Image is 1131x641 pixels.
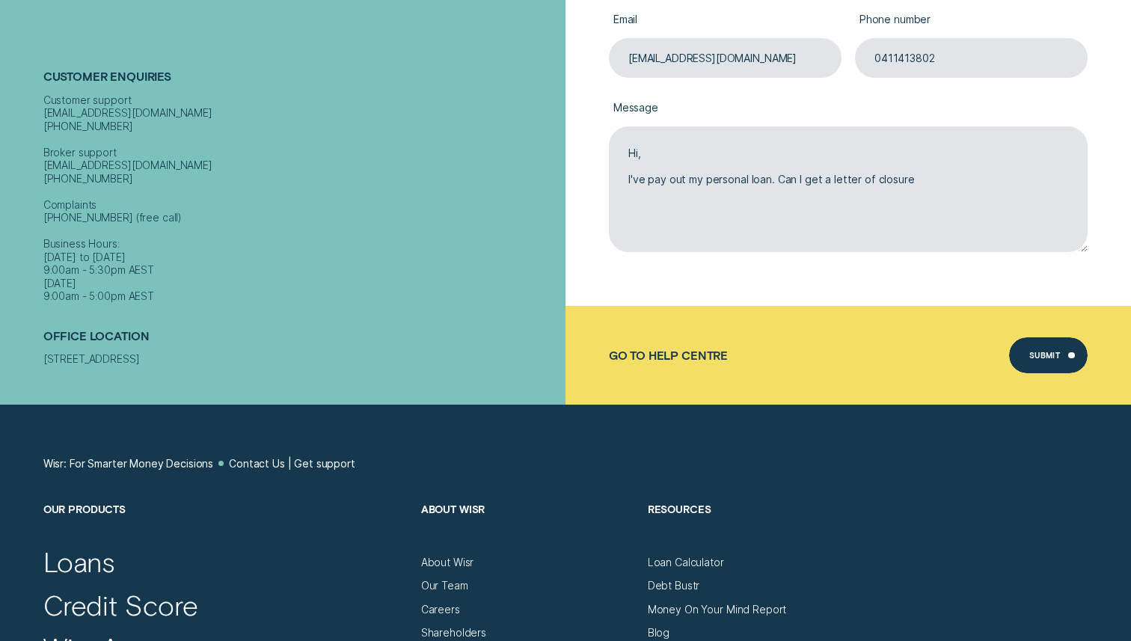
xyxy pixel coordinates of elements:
[648,626,669,640] a: Blog
[609,126,1088,252] textarea: Hi, I've pay out my personal loan. Can I get a letter of closure
[43,93,560,302] div: Customer support [EMAIL_ADDRESS][DOMAIN_NAME] [PHONE_NUMBER] Broker support [EMAIL_ADDRESS][DOMAI...
[43,352,560,366] div: [STREET_ADDRESS]
[421,503,635,556] h2: About Wisr
[1009,337,1088,372] button: Submit
[43,328,560,352] h2: Office Location
[648,579,700,592] a: Debt Bustr
[421,626,486,640] a: Shareholders
[43,70,560,93] h2: Customer Enquiries
[421,603,460,616] a: Careers
[855,2,1088,38] label: Phone number
[609,2,842,38] label: Email
[648,603,787,616] a: Money On Your Mind Report
[648,503,862,556] h2: Resources
[609,349,728,362] a: Go to Help Centre
[421,579,468,592] a: Our Team
[609,91,1088,126] label: Message
[43,457,213,470] a: Wisr: For Smarter Money Decisions
[43,588,198,622] a: Credit Score
[421,556,474,569] a: About Wisr
[43,503,408,556] h2: Our Products
[43,545,116,579] a: Loans
[229,457,355,470] a: Contact Us | Get support
[648,556,724,569] a: Loan Calculator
